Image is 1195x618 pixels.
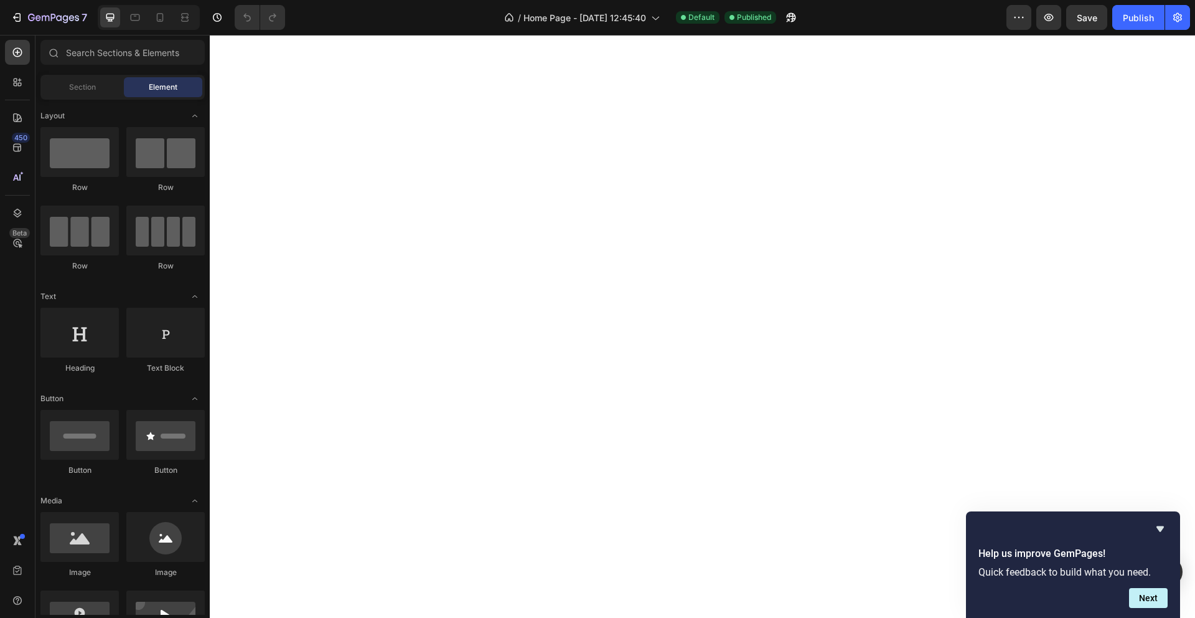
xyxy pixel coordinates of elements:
[518,11,521,24] span: /
[40,182,119,193] div: Row
[185,491,205,511] span: Toggle open
[126,465,205,476] div: Button
[978,566,1168,578] p: Quick feedback to build what you need.
[978,546,1168,561] h2: Help us improve GemPages!
[1153,521,1168,536] button: Hide survey
[40,291,56,302] span: Text
[185,106,205,126] span: Toggle open
[1112,5,1165,30] button: Publish
[978,521,1168,608] div: Help us improve GemPages!
[126,363,205,374] div: Text Block
[9,228,30,238] div: Beta
[1129,588,1168,608] button: Next question
[1066,5,1107,30] button: Save
[40,465,119,476] div: Button
[185,287,205,307] span: Toggle open
[235,5,285,30] div: Undo/Redo
[126,567,205,578] div: Image
[40,40,205,65] input: Search Sections & Elements
[523,11,646,24] span: Home Page - [DATE] 12:45:40
[82,10,87,25] p: 7
[69,82,96,93] span: Section
[149,82,177,93] span: Element
[688,12,715,23] span: Default
[40,495,62,506] span: Media
[40,110,65,121] span: Layout
[40,393,63,404] span: Button
[185,389,205,409] span: Toggle open
[126,260,205,272] div: Row
[40,567,119,578] div: Image
[1123,11,1154,24] div: Publish
[5,5,93,30] button: 7
[40,260,119,272] div: Row
[210,35,1195,618] iframe: Design area
[40,363,119,374] div: Heading
[12,133,30,143] div: 450
[737,12,771,23] span: Published
[126,182,205,193] div: Row
[1077,12,1097,23] span: Save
